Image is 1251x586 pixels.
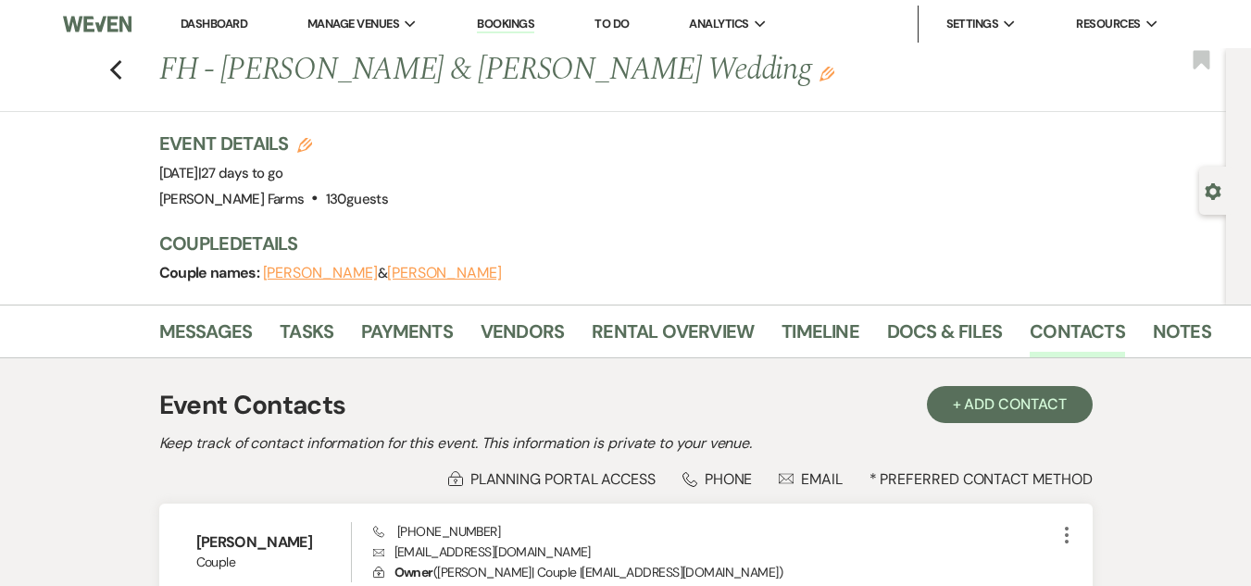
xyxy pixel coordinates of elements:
[448,469,656,489] div: Planning Portal Access
[198,164,283,182] span: |
[594,16,629,31] a: To Do
[159,317,253,357] a: Messages
[159,164,283,182] span: [DATE]
[159,386,346,425] h1: Event Contacts
[159,231,1196,256] h3: Couple Details
[201,164,283,182] span: 27 days to go
[819,65,834,81] button: Edit
[159,48,989,93] h1: FH - [PERSON_NAME] & [PERSON_NAME] Wedding
[326,190,388,208] span: 130 guests
[1076,15,1140,33] span: Resources
[373,542,1056,562] p: [EMAIL_ADDRESS][DOMAIN_NAME]
[159,469,1093,489] div: * Preferred Contact Method
[946,15,999,33] span: Settings
[280,317,333,357] a: Tasks
[159,131,388,156] h3: Event Details
[1205,181,1221,199] button: Open lead details
[307,15,399,33] span: Manage Venues
[373,523,500,540] span: [PHONE_NUMBER]
[159,263,263,282] span: Couple names:
[159,190,305,208] span: [PERSON_NAME] Farms
[927,386,1093,423] button: + Add Contact
[1030,317,1125,357] a: Contacts
[887,317,1002,357] a: Docs & Files
[387,266,502,281] button: [PERSON_NAME]
[782,317,859,357] a: Timeline
[481,317,564,357] a: Vendors
[1153,317,1211,357] a: Notes
[63,5,132,44] img: Weven Logo
[373,562,1056,582] p: ( [PERSON_NAME] | Couple | [EMAIL_ADDRESS][DOMAIN_NAME] )
[263,266,378,281] button: [PERSON_NAME]
[592,317,754,357] a: Rental Overview
[779,469,843,489] div: Email
[477,16,534,33] a: Bookings
[196,532,351,553] h6: [PERSON_NAME]
[159,432,1093,455] h2: Keep track of contact information for this event. This information is private to your venue.
[689,15,748,33] span: Analytics
[181,16,247,31] a: Dashboard
[394,564,433,580] span: Owner
[361,317,453,357] a: Payments
[263,264,502,282] span: &
[196,553,351,572] span: Couple
[682,469,753,489] div: Phone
